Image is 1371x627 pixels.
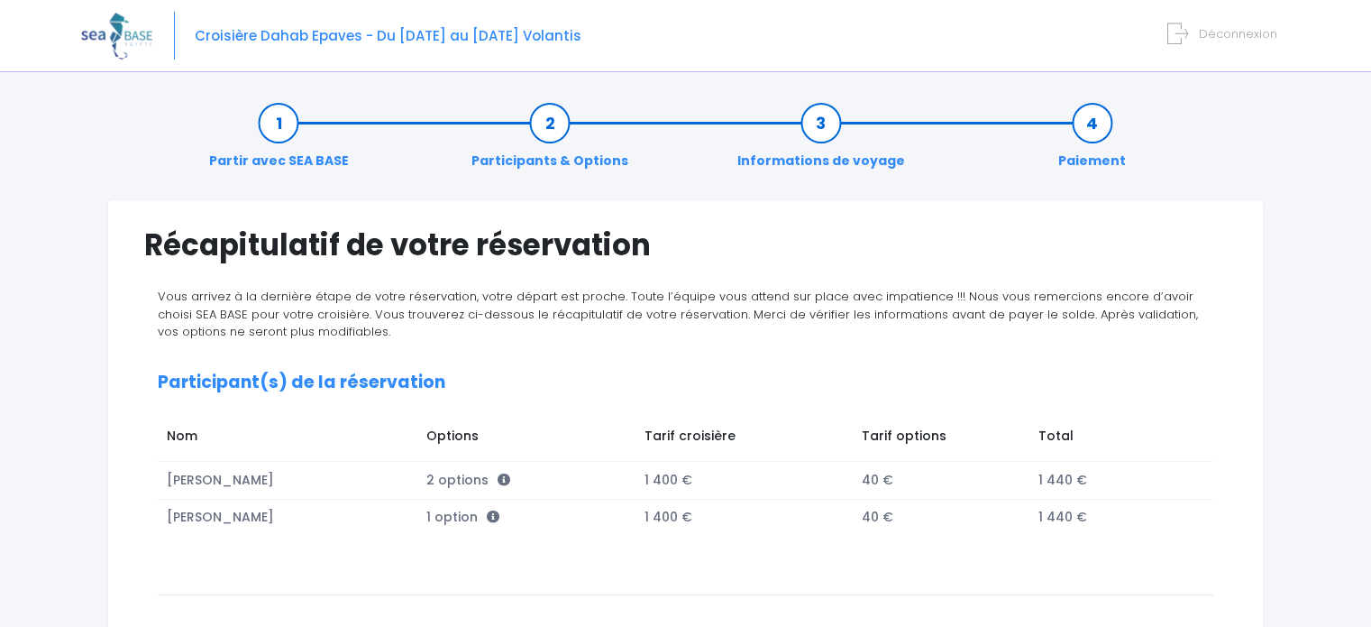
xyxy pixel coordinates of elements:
[158,288,1198,340] span: Vous arrivez à la dernière étape de votre réservation, votre départ est proche. Toute l’équipe vo...
[158,499,418,536] td: [PERSON_NAME]
[635,462,854,500] td: 1 400 €
[158,373,1213,393] h2: Participant(s) de la réservation
[195,26,581,45] span: Croisière Dahab Epaves - Du [DATE] au [DATE] Volantis
[1049,114,1135,171] a: Paiement
[462,114,637,171] a: Participants & Options
[418,418,635,461] td: Options
[426,508,499,526] span: 1 option
[200,114,358,171] a: Partir avec SEA BASE
[728,114,914,171] a: Informations de voyage
[635,499,854,536] td: 1 400 €
[144,227,1227,263] h1: Récapitulatif de votre réservation
[1030,499,1196,536] td: 1 440 €
[854,499,1030,536] td: 40 €
[854,462,1030,500] td: 40 €
[158,418,418,461] td: Nom
[635,418,854,461] td: Tarif croisière
[854,418,1030,461] td: Tarif options
[158,462,418,500] td: [PERSON_NAME]
[1030,462,1196,500] td: 1 440 €
[426,471,510,489] span: 2 options
[1199,25,1277,42] span: Déconnexion
[1030,418,1196,461] td: Total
